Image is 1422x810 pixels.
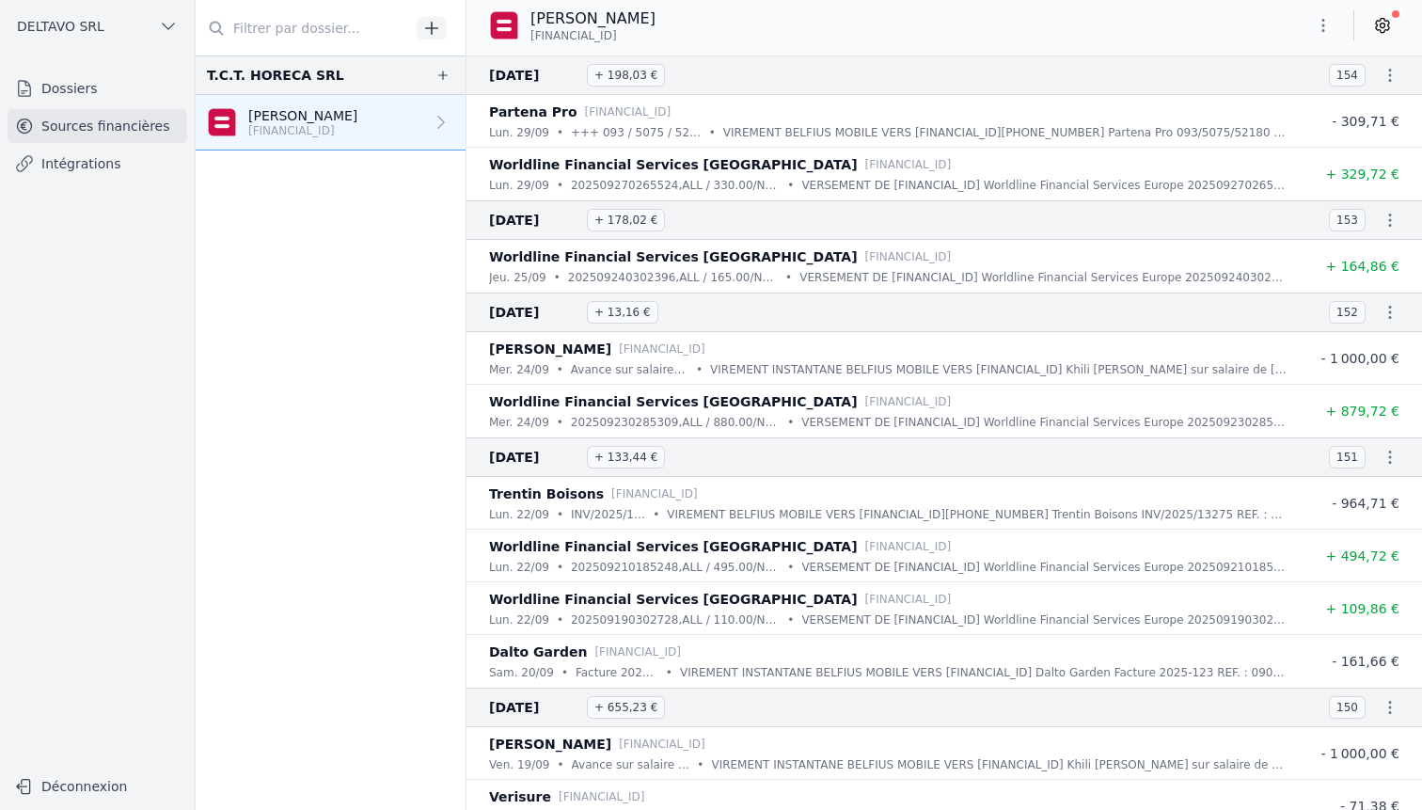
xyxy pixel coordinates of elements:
[1325,259,1399,274] span: + 164,86 €
[8,109,187,143] a: Sources financières
[489,733,611,755] p: [PERSON_NAME]
[801,413,1287,432] p: VERSEMENT DE [FINANCIAL_ID] Worldline Financial Services Europe 202509230285309, ALL / 880.00/NR....
[489,611,549,629] p: lun. 22/09
[207,64,344,87] div: T.C.T. HORECA SRL
[787,558,794,577] div: •
[1320,351,1399,366] span: - 1 000,00 €
[489,663,554,682] p: sam. 20/09
[587,209,665,231] span: + 178,02 €
[787,176,794,195] div: •
[653,505,659,524] div: •
[557,413,563,432] div: •
[489,153,858,176] p: Worldline Financial Services [GEOGRAPHIC_DATA]
[1329,301,1366,324] span: 152
[571,360,688,379] p: Avance sur salaire de [DATE]
[489,101,577,123] p: Partena Pro
[571,505,645,524] p: INV/2025/13275
[667,505,1287,524] p: VIREMENT BELFIUS MOBILE VERS [FINANCIAL_ID][PHONE_NUMBER] Trentin Boisons INV/2025/13275 REF. : 0...
[196,11,410,45] input: Filtrer par dossier...
[489,505,549,524] p: lun. 22/09
[619,340,705,358] p: [FINANCIAL_ID]
[1329,446,1366,469] span: 151
[696,360,703,379] div: •
[865,590,952,609] p: [FINANCIAL_ID]
[711,755,1287,774] p: VIREMENT INSTANTANE BELFIUS MOBILE VERS [FINANCIAL_ID] Khili [PERSON_NAME] sur salaire de [DATE] ...
[489,535,858,558] p: Worldline Financial Services [GEOGRAPHIC_DATA]
[801,558,1287,577] p: VERSEMENT DE [FINANCIAL_ID] Worldline Financial Services Europe 202509210185248, ALL / 495.00/NR....
[571,611,780,629] p: 202509190302728,ALL / 110.00/NR.202509190302728/KOM. 0.14/DAT.19.09.2025/,T.C.T Horeca SRL /Gosse...
[248,106,357,125] p: [PERSON_NAME]
[8,771,187,802] button: Déconnexion
[489,446,579,469] span: [DATE]
[561,663,568,682] div: •
[666,663,672,682] div: •
[801,611,1287,629] p: VERSEMENT DE [FINANCIAL_ID] Worldline Financial Services Europe 202509190302728, ALL / 110.00/NR....
[1325,601,1399,616] span: + 109,86 €
[619,735,705,754] p: [FINANCIAL_ID]
[571,413,780,432] p: 202509230285309,ALL / 880.00/NR.202509230285309/KOM. 0.28/DAT.23.09.2025/,T.C.T Horeca SRL /Gosse...
[489,786,551,808] p: Verisure
[489,338,611,360] p: [PERSON_NAME]
[248,123,357,138] p: [FINANCIAL_ID]
[530,8,656,30] p: [PERSON_NAME]
[557,755,563,774] div: •
[8,11,187,41] button: DELTAVO SRL
[585,103,671,121] p: [FINANCIAL_ID]
[587,64,665,87] span: + 198,03 €
[530,28,617,43] span: [FINANCIAL_ID]
[801,176,1287,195] p: VERSEMENT DE [FINANCIAL_ID] Worldline Financial Services Europe 202509270265524, ALL / 330.00/NR....
[710,360,1287,379] p: VIREMENT INSTANTANE BELFIUS MOBILE VERS [FINANCIAL_ID] Khili [PERSON_NAME] sur salaire de [DATE] ...
[207,107,237,137] img: belfius-1.png
[572,755,690,774] p: Avance sur salaire de [DATE]
[8,147,187,181] a: Intégrations
[1329,696,1366,719] span: 150
[196,95,466,151] a: [PERSON_NAME] [FINANCIAL_ID]
[1332,496,1399,511] span: - 964,71 €
[1325,404,1399,419] span: + 879,72 €
[568,268,778,287] p: 202509240302396,ALL / 165.00/NR.202509240302396/KOM. 0.14/DAT.24.09.2025/,T.C.T Horeca SRL /Gosse...
[865,392,952,411] p: [FINANCIAL_ID]
[723,123,1287,142] p: VIREMENT BELFIUS MOBILE VERS [FINANCIAL_ID][PHONE_NUMBER] Partena Pro 093/5075/52180 REF. : 09054...
[680,663,1287,682] p: VIREMENT INSTANTANE BELFIUS MOBILE VERS [FINANCIAL_ID] Dalto Garden Facture 2025-123 REF. : 09054...
[557,123,563,142] div: •
[489,301,579,324] span: [DATE]
[865,247,952,266] p: [FINANCIAL_ID]
[489,696,579,719] span: [DATE]
[571,176,780,195] p: 202509270265524,ALL / 330.00/NR.202509270265524/KOM. 0.28/DAT.27.09.2025/,T.C.T Horeca SRL /Gosse...
[489,483,604,505] p: Trentin Boisons
[557,360,563,379] div: •
[489,390,858,413] p: Worldline Financial Services [GEOGRAPHIC_DATA]
[1320,746,1399,761] span: - 1 000,00 €
[576,663,658,682] p: Facture 2025-123
[1325,167,1399,182] span: + 329,72 €
[489,209,579,231] span: [DATE]
[799,268,1287,287] p: VERSEMENT DE [FINANCIAL_ID] Worldline Financial Services Europe 202509240302396, ALL / 165.00/NR....
[571,558,780,577] p: 202509210185248,ALL / 495.00/NR.202509210185248/KOM. 0.28/DAT.21.09.2025/,T.C.T Horeca SRL /Gosse...
[587,446,665,469] span: + 133,44 €
[557,558,563,577] div: •
[611,484,698,503] p: [FINANCIAL_ID]
[489,10,519,40] img: belfius-1.png
[587,696,665,719] span: + 655,23 €
[489,558,549,577] p: lun. 22/09
[489,246,858,268] p: Worldline Financial Services [GEOGRAPHIC_DATA]
[571,123,702,142] p: +++ 093 / 5075 / 52180 +++
[489,360,549,379] p: mer. 24/09
[697,755,703,774] div: •
[1325,548,1399,564] span: + 494,72 €
[17,17,104,36] span: DELTAVO SRL
[1329,209,1366,231] span: 153
[489,641,587,663] p: Dalto Garden
[489,755,549,774] p: ven. 19/09
[557,611,563,629] div: •
[489,268,546,287] p: jeu. 25/09
[1332,114,1399,129] span: - 309,71 €
[8,71,187,105] a: Dossiers
[554,268,561,287] div: •
[709,123,716,142] div: •
[785,268,792,287] div: •
[587,301,658,324] span: + 13,16 €
[787,611,794,629] div: •
[594,643,681,661] p: [FINANCIAL_ID]
[557,176,563,195] div: •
